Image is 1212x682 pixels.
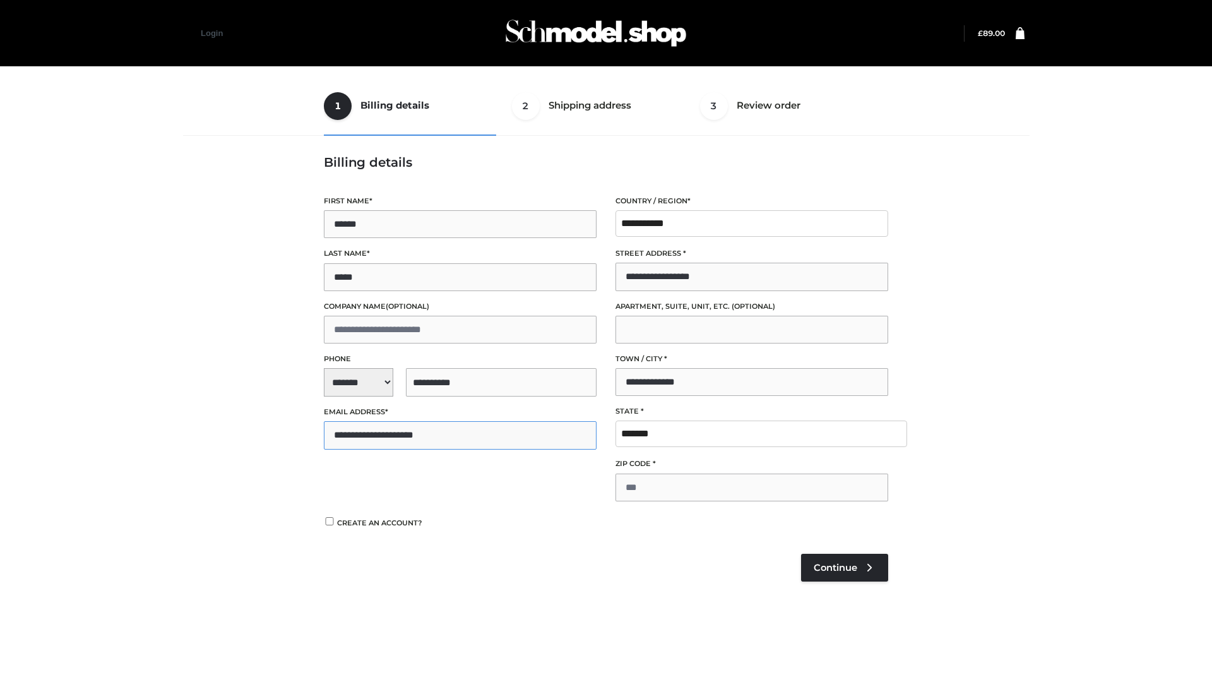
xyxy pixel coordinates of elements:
label: First name [324,195,597,207]
label: Country / Region [615,195,888,207]
span: Create an account? [337,518,422,527]
label: Town / City [615,353,888,365]
span: (optional) [732,302,775,311]
span: (optional) [386,302,429,311]
label: Last name [324,248,597,260]
label: Phone [324,353,597,365]
img: Schmodel Admin 964 [501,8,691,58]
a: Login [201,28,223,38]
bdi: 89.00 [978,28,1005,38]
a: £89.00 [978,28,1005,38]
a: Continue [801,554,888,582]
h3: Billing details [324,155,888,170]
span: £ [978,28,983,38]
label: Email address [324,406,597,418]
label: Apartment, suite, unit, etc. [615,301,888,313]
span: Continue [814,562,857,573]
label: State [615,405,888,417]
label: ZIP Code [615,458,888,470]
label: Street address [615,248,888,260]
input: Create an account? [324,517,335,525]
label: Company name [324,301,597,313]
